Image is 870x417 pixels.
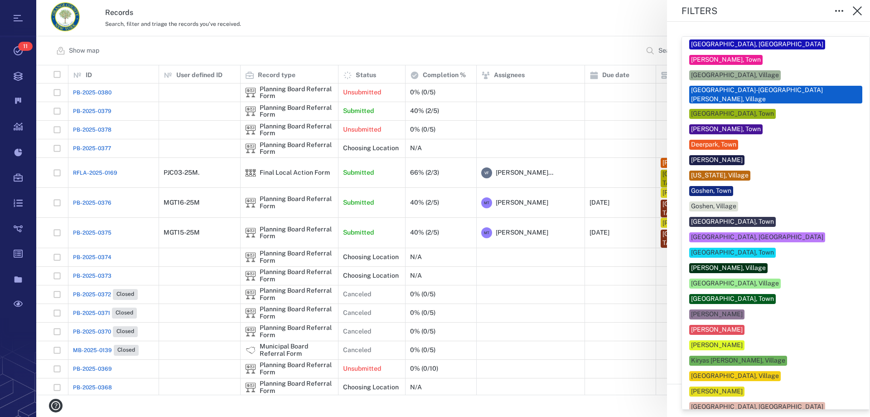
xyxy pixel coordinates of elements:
[691,40,823,49] div: [GEOGRAPHIC_DATA], [GEOGRAPHIC_DATA]
[691,341,743,350] div: [PERSON_NAME]
[691,356,785,365] div: Kiryas [PERSON_NAME], Village
[691,109,774,118] div: [GEOGRAPHIC_DATA], Town
[691,71,779,80] div: [GEOGRAPHIC_DATA], Village
[691,325,743,334] div: [PERSON_NAME]
[691,202,736,211] div: Goshen, Village
[20,6,39,15] span: Help
[691,233,823,242] div: [GEOGRAPHIC_DATA], [GEOGRAPHIC_DATA]
[691,248,774,257] div: [GEOGRAPHIC_DATA], Town
[691,217,774,226] div: [GEOGRAPHIC_DATA], Town
[691,310,743,319] div: [PERSON_NAME]
[691,86,860,103] div: [GEOGRAPHIC_DATA]-[GEOGRAPHIC_DATA][PERSON_NAME], Village
[691,402,823,412] div: [GEOGRAPHIC_DATA], [GEOGRAPHIC_DATA]
[691,156,743,165] div: [PERSON_NAME]
[691,264,766,273] div: [PERSON_NAME], Village
[691,55,761,64] div: [PERSON_NAME], Town
[691,140,736,149] div: Deerpark, Town
[691,372,779,381] div: [GEOGRAPHIC_DATA], Village
[691,125,761,134] div: [PERSON_NAME], Town
[691,279,779,288] div: [GEOGRAPHIC_DATA], Village
[691,294,774,304] div: [GEOGRAPHIC_DATA], Town
[691,186,731,196] div: Goshen, Town
[691,387,743,396] div: [PERSON_NAME]
[691,171,749,180] div: [US_STATE], Village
